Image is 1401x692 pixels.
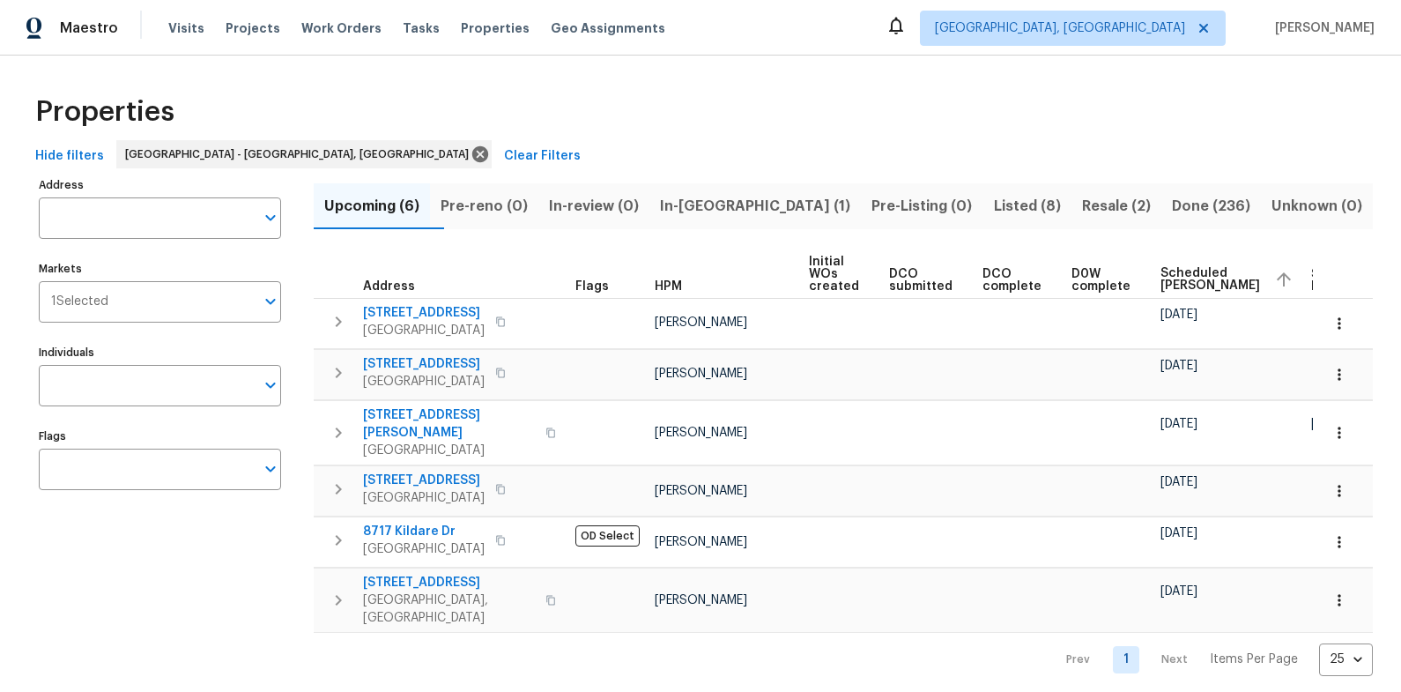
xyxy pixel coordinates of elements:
[363,304,485,322] span: [STREET_ADDRESS]
[363,592,535,627] span: [GEOGRAPHIC_DATA], [GEOGRAPHIC_DATA]
[1160,360,1197,372] span: [DATE]
[1311,268,1378,293] span: Scheduled LCO
[258,289,283,314] button: Open
[116,140,492,168] div: [GEOGRAPHIC_DATA] - [GEOGRAPHIC_DATA], [GEOGRAPHIC_DATA]
[28,140,111,173] button: Hide filters
[1049,644,1373,676] nav: Pagination Navigation
[363,406,535,442] span: [STREET_ADDRESS][PERSON_NAME]
[994,194,1061,219] span: Listed (8)
[1160,267,1260,292] span: Scheduled [PERSON_NAME]
[809,256,859,293] span: Initial WOs created
[324,194,419,219] span: Upcoming (6)
[871,194,972,219] span: Pre-Listing (0)
[35,103,174,121] span: Properties
[1210,651,1298,668] p: Items Per Page
[461,19,530,37] span: Properties
[655,368,747,380] span: [PERSON_NAME]
[1172,194,1250,219] span: Done (236)
[1160,527,1197,539] span: [DATE]
[655,316,747,329] span: [PERSON_NAME]
[258,205,283,230] button: Open
[504,145,581,167] span: Clear Filters
[363,574,535,592] span: [STREET_ADDRESS]
[1160,418,1197,430] span: [DATE]
[497,140,588,173] button: Clear Filters
[363,442,535,459] span: [GEOGRAPHIC_DATA]
[1160,309,1197,321] span: [DATE]
[1271,194,1362,219] span: Unknown (0)
[935,19,1185,37] span: [GEOGRAPHIC_DATA], [GEOGRAPHIC_DATA]
[1160,476,1197,488] span: [DATE]
[258,457,283,481] button: Open
[39,431,281,442] label: Flags
[39,180,281,190] label: Address
[655,280,682,293] span: HPM
[363,523,485,540] span: 8717 Kildare Dr
[655,427,747,439] span: [PERSON_NAME]
[39,347,281,358] label: Individuals
[1268,19,1375,37] span: [PERSON_NAME]
[575,525,640,547] span: OD Select
[363,373,485,391] span: [GEOGRAPHIC_DATA]
[1113,646,1139,673] a: Goto page 1
[39,264,281,274] label: Markets
[551,19,665,37] span: Geo Assignments
[1311,418,1348,430] span: [DATE]
[363,355,485,373] span: [STREET_ADDRESS]
[889,268,953,293] span: DCO submitted
[60,19,118,37] span: Maestro
[301,19,382,37] span: Work Orders
[125,145,476,163] span: [GEOGRAPHIC_DATA] - [GEOGRAPHIC_DATA], [GEOGRAPHIC_DATA]
[1319,636,1373,682] div: 25
[363,540,485,558] span: [GEOGRAPHIC_DATA]
[655,594,747,606] span: [PERSON_NAME]
[363,280,415,293] span: Address
[363,489,485,507] span: [GEOGRAPHIC_DATA]
[660,194,850,219] span: In-[GEOGRAPHIC_DATA] (1)
[575,280,609,293] span: Flags
[35,145,104,167] span: Hide filters
[226,19,280,37] span: Projects
[51,294,108,309] span: 1 Selected
[1160,585,1197,598] span: [DATE]
[403,22,440,34] span: Tasks
[1071,268,1130,293] span: D0W complete
[655,485,747,497] span: [PERSON_NAME]
[549,194,639,219] span: In-review (0)
[363,322,485,339] span: [GEOGRAPHIC_DATA]
[1082,194,1151,219] span: Resale (2)
[258,373,283,398] button: Open
[655,536,747,548] span: [PERSON_NAME]
[441,194,528,219] span: Pre-reno (0)
[363,472,485,489] span: [STREET_ADDRESS]
[982,268,1041,293] span: DCO complete
[168,19,204,37] span: Visits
